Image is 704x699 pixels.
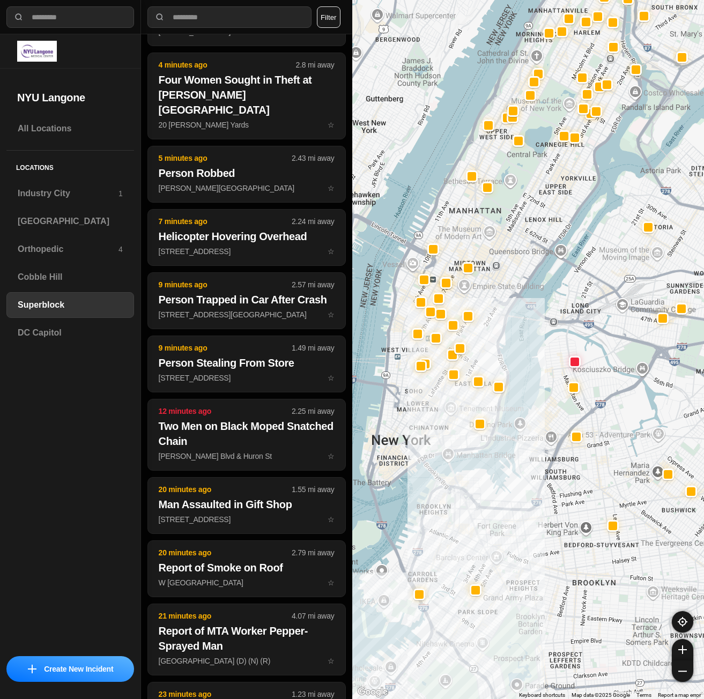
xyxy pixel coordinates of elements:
button: 4 minutes ago2.8 mi awayFour Women Sought in Theft at [PERSON_NAME][GEOGRAPHIC_DATA]20 [PERSON_NA... [147,53,346,139]
a: 9 minutes ago2.57 mi awayPerson Trapped in Car After Crash[STREET_ADDRESS][GEOGRAPHIC_DATA]star [147,310,346,319]
h2: Two Men on Black Moped Snatched Chain [159,419,335,449]
h3: Industry City [18,187,118,200]
a: All Locations [6,116,134,142]
p: 4 minutes ago [159,60,296,70]
p: 20 [PERSON_NAME] Yards [159,120,335,130]
p: 21 minutes ago [159,611,292,621]
h2: Person Robbed [159,166,335,181]
span: star [328,184,335,192]
p: 4.07 mi away [292,611,334,621]
p: 2.24 mi away [292,216,334,227]
button: 12 minutes ago2.25 mi awayTwo Men on Black Moped Snatched Chain[PERSON_NAME] Blvd & Huron Ststar [147,399,346,471]
span: Map data ©2025 Google [572,692,630,698]
p: 2.57 mi away [292,279,334,290]
h5: Locations [6,151,134,181]
a: Superblock [6,292,134,318]
p: [GEOGRAPHIC_DATA] (D) (N) (R) [159,656,335,666]
button: zoom-out [672,660,693,682]
p: 1 [118,188,123,199]
p: 7 minutes ago [159,216,292,227]
button: 9 minutes ago1.49 mi awayPerson Stealing From Store[STREET_ADDRESS]star [147,336,346,392]
p: 12 minutes ago [159,406,292,417]
button: 21 minutes ago4.07 mi awayReport of MTA Worker Pepper-Sprayed Man[GEOGRAPHIC_DATA] (D) (N) (R)star [147,604,346,675]
p: 1.49 mi away [292,343,334,353]
h2: Person Stealing From Store [159,355,335,370]
p: 20 minutes ago [159,484,292,495]
a: Orthopedic4 [6,236,134,262]
a: DC Capitol [6,320,134,346]
a: Cobble Hill [6,264,134,290]
h3: Orthopedic [18,243,118,256]
span: star [328,247,335,256]
span: star [328,452,335,460]
button: 9 minutes ago2.57 mi awayPerson Trapped in Car After Crash[STREET_ADDRESS][GEOGRAPHIC_DATA]star [147,272,346,329]
p: 20 minutes ago [159,547,292,558]
p: 2.79 mi away [292,547,334,558]
a: 7 minutes ago2.24 mi awayHelicopter Hovering Overhead[STREET_ADDRESS]star [147,247,346,256]
img: zoom-out [678,667,687,675]
img: icon [28,665,36,673]
button: 20 minutes ago2.79 mi awayReport of Smoke on RoofW [GEOGRAPHIC_DATA]star [147,540,346,597]
h3: All Locations [18,122,123,135]
button: recenter [672,611,693,633]
h3: Cobble Hill [18,271,123,284]
h2: Report of Smoke on Roof [159,560,335,575]
p: 5 minutes ago [159,153,292,163]
h2: NYU Langone [17,90,123,105]
h3: DC Capitol [18,326,123,339]
span: star [328,578,335,587]
a: Industry City1 [6,181,134,206]
p: 9 minutes ago [159,279,292,290]
a: 21 minutes ago4.07 mi awayReport of MTA Worker Pepper-Sprayed Man[GEOGRAPHIC_DATA] (D) (N) (R)star [147,656,346,665]
a: 4 minutes ago2.8 mi awayFour Women Sought in Theft at [PERSON_NAME][GEOGRAPHIC_DATA]20 [PERSON_NA... [147,120,346,129]
a: 5 minutes ago2.43 mi awayPerson Robbed[PERSON_NAME][GEOGRAPHIC_DATA]star [147,183,346,192]
p: W [GEOGRAPHIC_DATA] [159,577,335,588]
a: [GEOGRAPHIC_DATA] [6,209,134,234]
img: logo [17,41,57,62]
span: star [328,121,335,129]
p: 9 minutes ago [159,343,292,353]
img: search [13,12,24,23]
img: Google [355,685,390,699]
p: Create New Incident [44,664,113,674]
h3: Superblock [18,299,123,311]
h2: Four Women Sought in Theft at [PERSON_NAME][GEOGRAPHIC_DATA] [159,72,335,117]
h2: Man Assaulted in Gift Shop [159,497,335,512]
a: Terms (opens in new tab) [636,692,651,698]
h3: [GEOGRAPHIC_DATA] [18,215,123,228]
p: 2.8 mi away [296,60,335,70]
p: 2.25 mi away [292,406,334,417]
a: Open this area in Google Maps (opens a new window) [355,685,390,699]
button: 7 minutes ago2.24 mi awayHelicopter Hovering Overhead[STREET_ADDRESS]star [147,209,346,266]
img: recenter [678,617,687,627]
a: 9 minutes ago1.49 mi awayPerson Stealing From Store[STREET_ADDRESS]star [147,373,346,382]
p: [STREET_ADDRESS][GEOGRAPHIC_DATA] [159,309,335,320]
img: search [154,12,165,23]
h2: Person Trapped in Car After Crash [159,292,335,307]
a: 12 minutes ago2.25 mi awayTwo Men on Black Moped Snatched Chain[PERSON_NAME] Blvd & Huron Ststar [147,451,346,460]
button: Keyboard shortcuts [519,691,565,699]
img: zoom-in [678,645,687,654]
h2: Helicopter Hovering Overhead [159,229,335,244]
span: star [328,657,335,665]
h2: Report of MTA Worker Pepper-Sprayed Man [159,623,335,653]
a: 20 minutes ago2.79 mi awayReport of Smoke on RoofW [GEOGRAPHIC_DATA]star [147,578,346,587]
a: Report a map error [658,692,701,698]
p: [PERSON_NAME] Blvd & Huron St [159,451,335,462]
p: [STREET_ADDRESS] [159,246,335,257]
p: [STREET_ADDRESS] [159,514,335,525]
button: iconCreate New Incident [6,656,134,682]
p: [STREET_ADDRESS] [159,373,335,383]
a: A few seconds ago2.52 mi awayReport of Man Harassing Customers, Destroying Coffee Shop[STREET_ADD... [147,27,346,36]
button: 20 minutes ago1.55 mi awayMan Assaulted in Gift Shop[STREET_ADDRESS]star [147,477,346,534]
p: 2.43 mi away [292,153,334,163]
button: Filter [317,6,340,28]
span: star [328,515,335,524]
p: 1.55 mi away [292,484,334,495]
span: star [328,310,335,319]
a: 20 minutes ago1.55 mi awayMan Assaulted in Gift Shop[STREET_ADDRESS]star [147,515,346,524]
p: 4 [118,244,123,255]
button: zoom-in [672,639,693,660]
button: 5 minutes ago2.43 mi awayPerson Robbed[PERSON_NAME][GEOGRAPHIC_DATA]star [147,146,346,203]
